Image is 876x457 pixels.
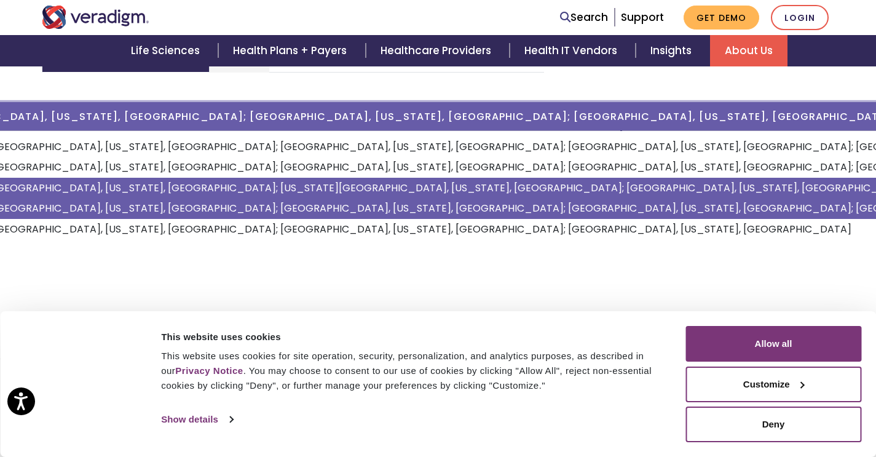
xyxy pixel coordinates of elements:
a: Privacy Notice [175,365,243,376]
a: About Us [710,35,787,66]
button: Customize [685,367,861,402]
div: This website uses cookies for site operation, security, personalization, and analytics purposes, ... [161,349,671,393]
a: Get Demo [684,6,759,30]
a: Support [621,10,664,25]
a: Life Sciences [116,35,218,66]
a: Insights [636,35,710,66]
a: Health Plans + Payers [218,35,365,66]
a: Show details [161,410,232,429]
button: Allow all [685,326,861,362]
img: Veradigm logo [42,6,149,29]
a: Healthcare Providers [366,35,510,66]
a: Login [771,5,829,30]
a: Health IT Vendors [510,35,636,66]
button: Deny [685,407,861,442]
div: This website uses cookies [161,330,671,344]
a: Search [560,9,608,26]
